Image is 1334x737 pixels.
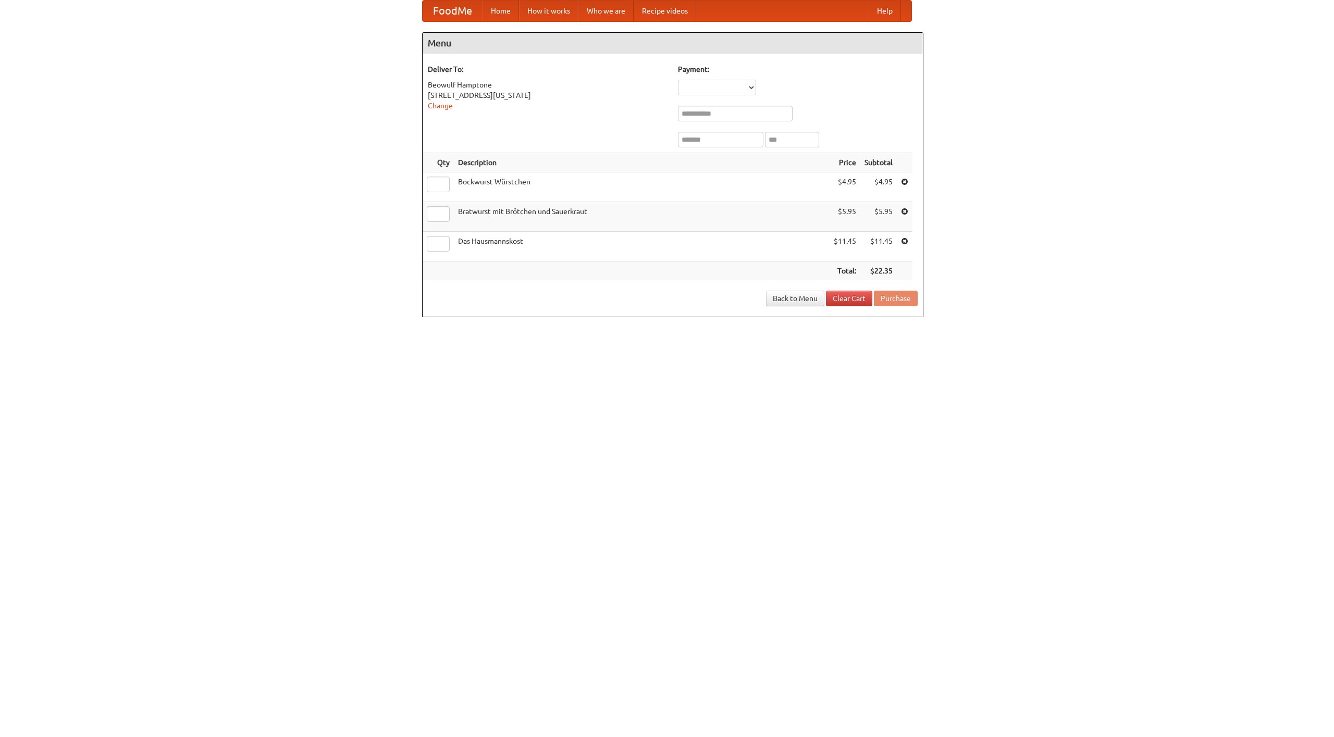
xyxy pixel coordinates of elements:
[830,261,860,281] th: Total:
[578,1,634,21] a: Who we are
[428,64,668,74] h5: Deliver To:
[634,1,696,21] a: Recipe videos
[454,202,830,232] td: Bratwurst mit Brötchen und Sauerkraut
[678,64,918,74] h5: Payment:
[428,80,668,90] div: Beowulf Hamptone
[860,202,897,232] td: $5.95
[454,172,830,202] td: Bockwurst Würstchen
[826,291,872,306] a: Clear Cart
[874,291,918,306] button: Purchase
[483,1,519,21] a: Home
[830,172,860,202] td: $4.95
[454,232,830,261] td: Das Hausmannskost
[830,202,860,232] td: $5.95
[860,153,897,172] th: Subtotal
[423,153,454,172] th: Qty
[428,90,668,101] div: [STREET_ADDRESS][US_STATE]
[830,232,860,261] td: $11.45
[423,1,483,21] a: FoodMe
[860,261,897,281] th: $22.35
[766,291,824,306] a: Back to Menu
[860,232,897,261] td: $11.45
[423,33,923,54] h4: Menu
[519,1,578,21] a: How it works
[860,172,897,202] td: $4.95
[830,153,860,172] th: Price
[428,102,453,110] a: Change
[454,153,830,172] th: Description
[869,1,901,21] a: Help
